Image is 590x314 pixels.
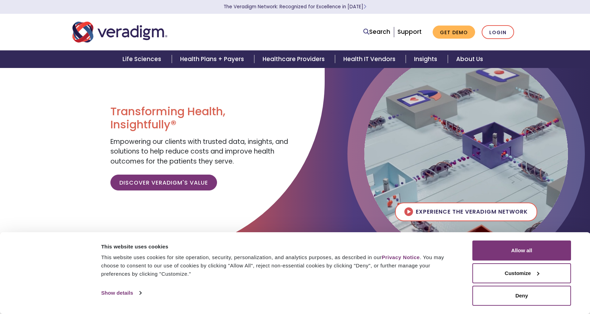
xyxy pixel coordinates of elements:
span: Learn More [363,3,366,10]
a: Support [397,28,422,36]
button: Deny [472,286,571,306]
div: This website uses cookies [101,243,457,251]
a: Health Plans + Payers [172,50,254,68]
a: Insights [406,50,448,68]
a: Show details [101,288,141,298]
a: Get Demo [433,26,475,39]
a: Search [363,27,390,37]
a: Privacy Notice [382,254,420,260]
a: Life Sciences [114,50,171,68]
a: Health IT Vendors [335,50,406,68]
a: Healthcare Providers [254,50,335,68]
div: This website uses cookies for site operation, security, personalization, and analytics purposes, ... [101,253,457,278]
a: About Us [448,50,491,68]
span: Empowering our clients with trusted data, insights, and solutions to help reduce costs and improv... [110,137,288,166]
button: Customize [472,263,571,283]
a: Login [482,25,514,39]
button: Allow all [472,241,571,261]
h1: Transforming Health, Insightfully® [110,105,290,131]
a: The Veradigm Network: Recognized for Excellence in [DATE]Learn More [224,3,366,10]
img: Veradigm logo [72,21,167,43]
a: Discover Veradigm's Value [110,175,217,190]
